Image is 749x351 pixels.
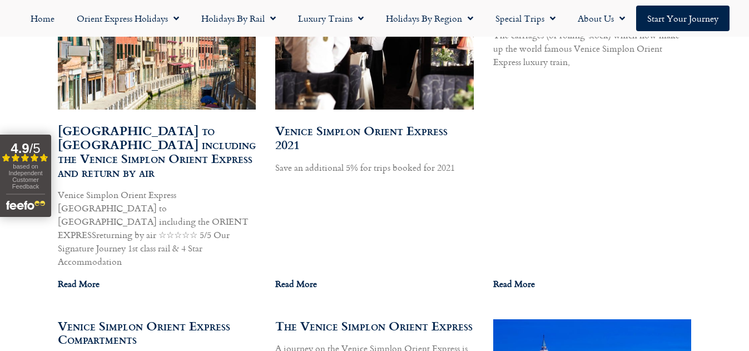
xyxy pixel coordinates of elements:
[493,277,535,290] a: Read more about Venice Simplon Orient Express History
[6,6,743,31] nav: Menu
[58,277,100,290] a: Read more about London to Venice including the Venice Simplon Orient Express and return by air
[58,121,256,181] a: [GEOGRAPHIC_DATA] to [GEOGRAPHIC_DATA] including the Venice Simplon Orient Express and return by air
[275,317,473,335] a: The Venice Simplon Orient Express
[275,121,448,154] a: Venice Simplon Orient Express 2021
[19,6,66,31] a: Home
[190,6,287,31] a: Holidays by Rail
[287,6,375,31] a: Luxury Trains
[484,6,567,31] a: Special Trips
[375,6,484,31] a: Holidays by Region
[275,161,474,174] p: Save an additional 5% for trips booked for 2021
[58,188,256,268] p: Venice Simplon Orient Express [GEOGRAPHIC_DATA] to [GEOGRAPHIC_DATA] including the ORIENT EXPRESS...
[493,15,692,68] p: The History Of The Venice Simplon Orient Express The carriages (or rolling-stock) which now make ...
[275,277,317,290] a: Read more about Venice Simplon Orient Express 2021
[58,317,230,349] a: Venice Simplon Orient Express Compartments
[636,6,730,31] a: Start your Journey
[567,6,636,31] a: About Us
[66,6,190,31] a: Orient Express Holidays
